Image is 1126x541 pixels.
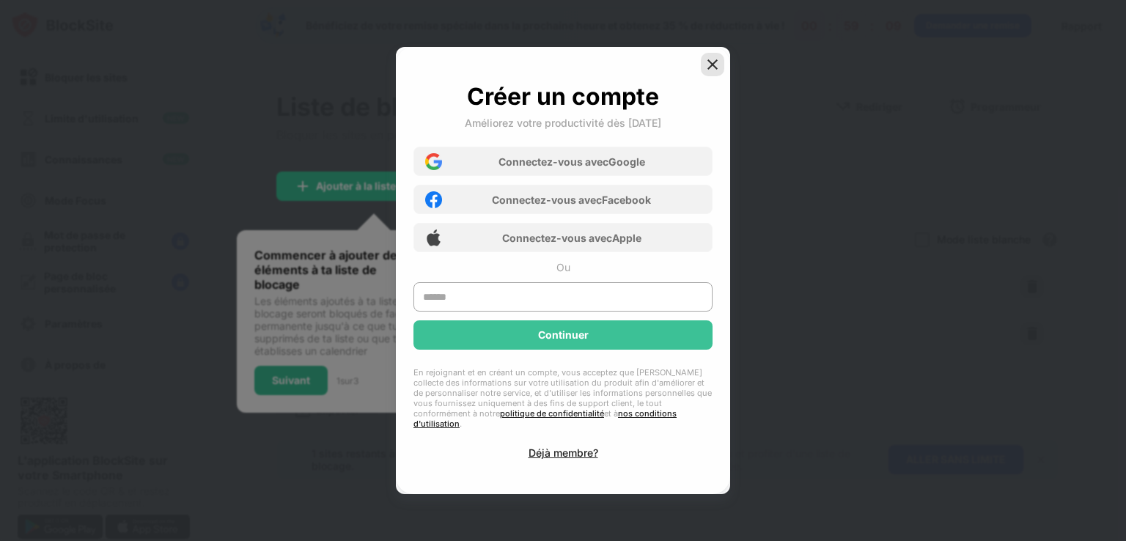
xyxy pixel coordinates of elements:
font: Connectez-vous avec [498,155,608,168]
font: et à [604,408,618,419]
font: Connectez-vous avec [492,194,602,206]
font: Ou [556,261,570,273]
font: Continuer [538,328,589,341]
font: En rejoignant et en créant un compte, vous acceptez que [PERSON_NAME] collecte des informations s... [413,367,712,419]
a: politique de confidentialité [500,408,604,419]
font: . [460,419,462,429]
font: Déjà membre? [529,446,598,459]
font: Améliorez votre productivité dès [DATE] [465,117,661,129]
img: google-icon.png [425,153,442,170]
a: nos conditions d'utilisation [413,408,677,429]
font: Facebook [602,194,651,206]
font: Connectez-vous avec [502,232,612,244]
img: apple-icon.png [425,229,442,246]
img: facebook-icon.png [425,191,442,208]
font: Créer un compte [467,82,659,111]
font: Google [608,155,645,168]
font: Apple [612,232,641,244]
